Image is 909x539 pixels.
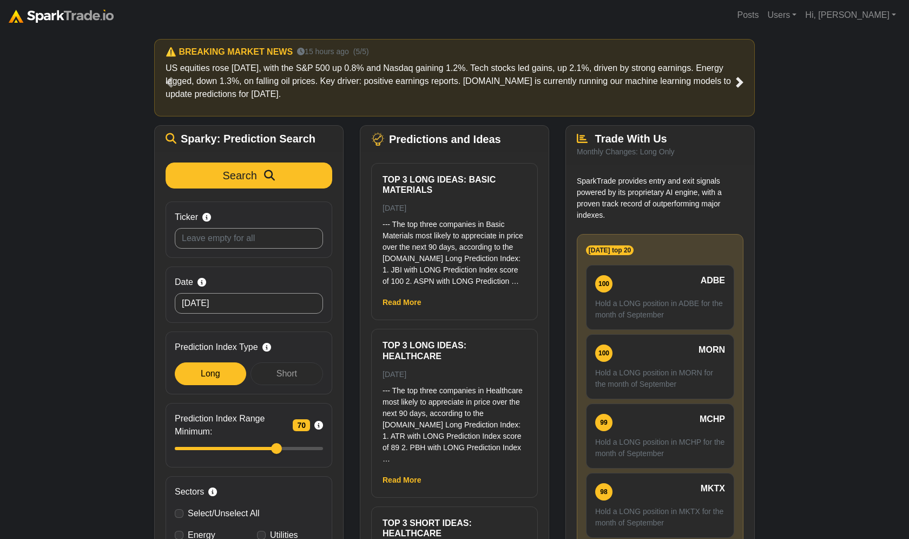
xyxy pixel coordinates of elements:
div: 100 [595,345,612,362]
a: Hi, [PERSON_NAME] [801,4,900,26]
span: Sparky: Prediction Search [181,132,315,145]
a: Top 3 Long ideas: Basic Materials [DATE] --- The top three companies in Basic Materials most like... [383,174,526,287]
span: Prediction Index Type [175,341,258,354]
a: Posts [733,4,763,26]
h6: Top 3 Long ideas: Basic Materials [383,174,526,195]
h6: Top 3 Long ideas: Healthcare [383,340,526,361]
div: 100 [595,275,612,293]
span: MORN [699,343,725,356]
small: (5/5) [353,46,369,57]
span: ADBE [701,274,725,287]
span: Trade With Us [595,133,667,145]
p: Hold a LONG position in ADBE for the month of September [595,298,725,321]
a: Read More [383,298,421,307]
a: 98 MKTX Hold a LONG position in MKTX for the month of September [586,473,734,538]
span: Long [201,369,220,378]
a: 100 ADBE Hold a LONG position in ADBE for the month of September [586,265,734,330]
h6: Top 3 Short ideas: Healthcare [383,518,526,538]
span: MCHP [700,413,725,426]
span: MKTX [701,482,725,495]
span: Short [276,369,297,378]
p: Hold a LONG position in MCHP for the month of September [595,437,725,459]
p: SparkTrade provides entry and exit signals powered by its proprietary AI engine, with a proven tr... [577,176,743,221]
div: 99 [595,414,612,431]
p: Hold a LONG position in MKTX for the month of September [595,506,725,529]
p: US equities rose [DATE], with the S&P 500 up 0.8% and Nasdaq gaining 1.2%. Tech stocks led gains,... [166,62,743,101]
div: Short [251,362,323,385]
div: Long [175,362,246,385]
input: Leave empty for all [175,228,323,249]
a: 100 MORN Hold a LONG position in MORN for the month of September [586,334,734,399]
small: 15 hours ago [297,46,349,57]
span: Ticker [175,211,198,224]
a: Users [763,4,801,26]
h6: ⚠️ BREAKING MARKET NEWS [166,47,293,57]
img: sparktrade.png [9,10,114,23]
a: Top 3 Long ideas: Healthcare [DATE] --- The top three companies in Healthcare most likely to appr... [383,340,526,464]
p: Hold a LONG position in MORN for the month of September [595,367,725,390]
button: Search [166,163,332,189]
span: Predictions and Ideas [389,133,501,146]
span: Search [223,170,257,181]
small: Monthly Changes: Long Only [577,147,675,156]
span: Sectors [175,485,204,498]
p: --- The top three companies in Healthcare most likely to appreciate in price over the next 90 day... [383,385,526,465]
span: Prediction Index Range Minimum: [175,412,288,438]
span: Select/Unselect All [188,509,260,518]
p: --- The top three companies in Basic Materials most likely to appreciate in price over the next 9... [383,219,526,287]
span: [DATE] top 20 [586,245,634,255]
span: 70 [293,419,310,431]
a: 99 MCHP Hold a LONG position in MCHP for the month of September [586,404,734,469]
small: [DATE] [383,370,406,379]
a: Read More [383,476,421,484]
small: [DATE] [383,204,406,212]
span: Date [175,276,193,289]
div: 98 [595,483,612,501]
